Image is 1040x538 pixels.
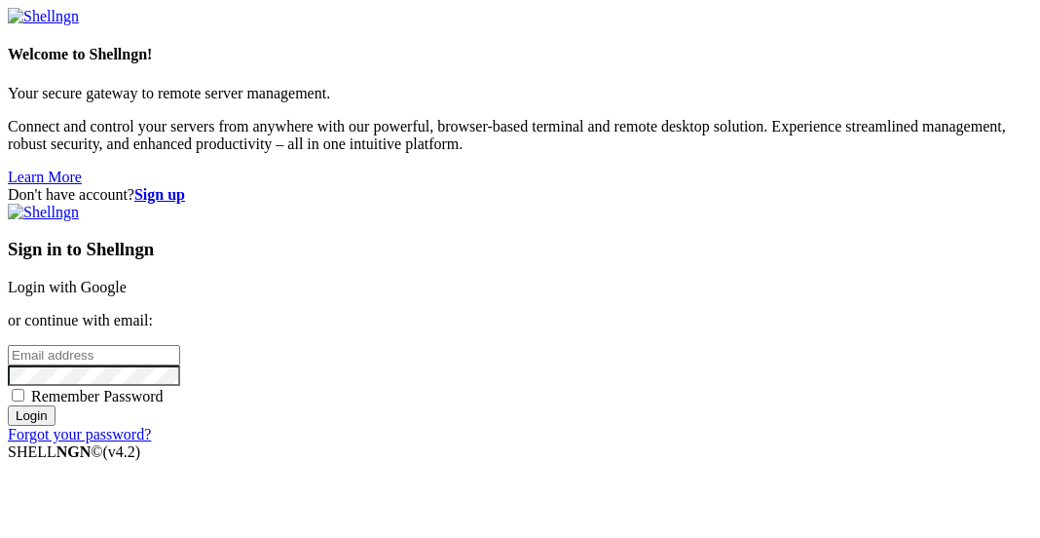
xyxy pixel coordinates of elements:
p: Your secure gateway to remote server management. [8,85,1032,102]
span: SHELL © [8,443,140,460]
b: NGN [56,443,92,460]
img: Shellngn [8,8,79,25]
a: Learn More [8,169,82,185]
a: Login with Google [8,279,127,295]
input: Login [8,405,56,426]
p: Connect and control your servers from anywhere with our powerful, browser-based terminal and remo... [8,118,1032,153]
img: Shellngn [8,204,79,221]
input: Remember Password [12,389,24,402]
h3: Sign in to Shellngn [8,239,1032,260]
a: Forgot your password? [8,426,151,442]
span: Remember Password [31,388,164,404]
span: 4.2.0 [103,443,141,460]
a: Sign up [134,186,185,203]
h4: Welcome to Shellngn! [8,46,1032,63]
input: Email address [8,345,180,365]
div: Don't have account? [8,186,1032,204]
p: or continue with email: [8,312,1032,329]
